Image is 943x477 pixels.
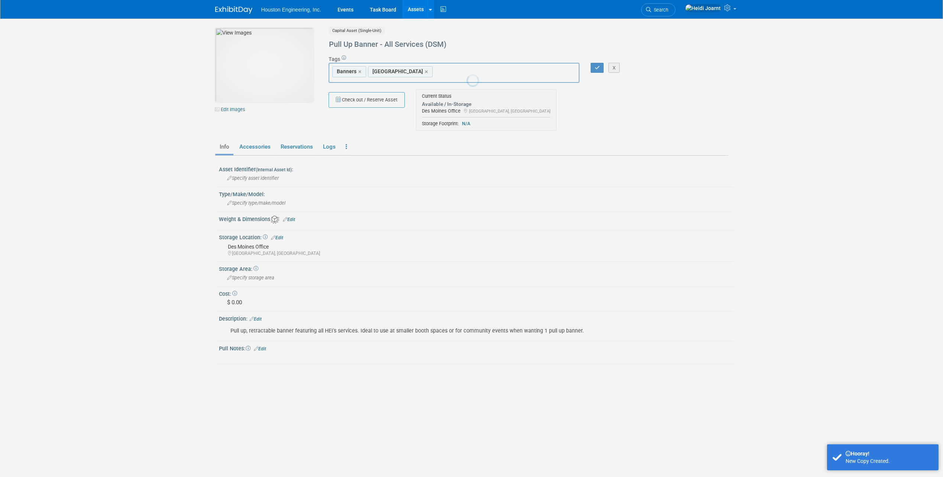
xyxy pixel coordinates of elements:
span: Houston Engineering, Inc. [261,7,321,13]
a: Search [641,3,675,16]
div: New Copy Created. [846,457,933,465]
div: Hooray! [846,450,933,457]
img: Heidi Joarnt [685,4,721,12]
img: ExhibitDay [215,6,252,14]
span: Search [651,7,668,13]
